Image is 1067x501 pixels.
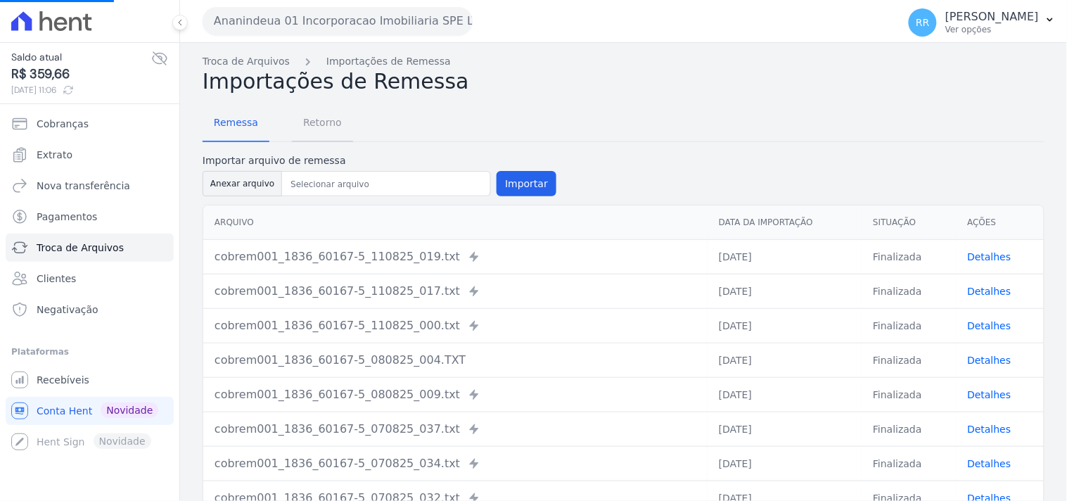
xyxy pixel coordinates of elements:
button: Ananindeua 01 Incorporacao Imobiliaria SPE LTDA [203,7,473,35]
a: Detalhes [968,320,1011,331]
td: [DATE] [708,446,862,481]
span: Troca de Arquivos [37,241,124,255]
a: Detalhes [968,286,1011,297]
span: Negativação [37,303,98,317]
th: Data da Importação [708,205,862,240]
td: Finalizada [862,308,956,343]
span: RR [916,18,929,27]
a: Clientes [6,265,174,293]
a: Pagamentos [6,203,174,231]
button: RR [PERSON_NAME] Ver opções [897,3,1067,42]
td: [DATE] [708,239,862,274]
a: Conta Hent Novidade [6,397,174,425]
a: Nova transferência [6,172,174,200]
div: cobrem001_1836_60167-5_110825_017.txt [215,283,696,300]
span: Conta Hent [37,404,92,418]
td: Finalizada [862,446,956,481]
a: Troca de Arquivos [6,234,174,262]
td: [DATE] [708,343,862,377]
a: Retorno [292,106,353,142]
a: Importações de Remessa [326,54,451,69]
input: Selecionar arquivo [285,176,487,193]
div: cobrem001_1836_60167-5_110825_000.txt [215,317,696,334]
a: Detalhes [968,424,1011,435]
td: Finalizada [862,239,956,274]
a: Cobranças [6,110,174,138]
span: Saldo atual [11,50,151,65]
nav: Sidebar [11,110,168,456]
span: R$ 359,66 [11,65,151,84]
div: cobrem001_1836_60167-5_070825_034.txt [215,455,696,472]
span: Clientes [37,272,76,286]
a: Remessa [203,106,269,142]
td: [DATE] [708,412,862,446]
h2: Importações de Remessa [203,69,1044,94]
nav: Breadcrumb [203,54,1044,69]
span: Nova transferência [37,179,130,193]
button: Importar [497,171,556,196]
a: Detalhes [968,355,1011,366]
th: Arquivo [203,205,708,240]
p: Ver opções [945,24,1039,35]
div: Plataformas [11,343,168,360]
td: [DATE] [708,308,862,343]
span: Recebíveis [37,373,89,387]
a: Detalhes [968,458,1011,469]
div: cobrem001_1836_60167-5_070825_037.txt [215,421,696,438]
p: [PERSON_NAME] [945,10,1039,24]
span: Pagamentos [37,210,97,224]
td: [DATE] [708,377,862,412]
td: [DATE] [708,274,862,308]
a: Detalhes [968,251,1011,262]
a: Detalhes [968,389,1011,400]
td: Finalizada [862,343,956,377]
th: Ações [957,205,1044,240]
td: Finalizada [862,377,956,412]
span: Cobranças [37,117,89,131]
td: Finalizada [862,274,956,308]
span: Novidade [101,402,158,418]
a: Extrato [6,141,174,169]
div: cobrem001_1836_60167-5_110825_019.txt [215,248,696,265]
a: Negativação [6,296,174,324]
label: Importar arquivo de remessa [203,153,556,168]
div: cobrem001_1836_60167-5_080825_009.txt [215,386,696,403]
span: Extrato [37,148,72,162]
a: Troca de Arquivos [203,54,290,69]
th: Situação [862,205,956,240]
span: [DATE] 11:06 [11,84,151,96]
td: Finalizada [862,412,956,446]
div: cobrem001_1836_60167-5_080825_004.TXT [215,352,696,369]
a: Recebíveis [6,366,174,394]
span: Remessa [205,108,267,137]
span: Retorno [295,108,350,137]
button: Anexar arquivo [203,171,282,196]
